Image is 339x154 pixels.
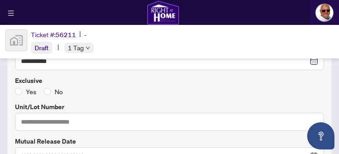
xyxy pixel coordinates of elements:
span: 56211 [56,31,76,39]
span: menu [8,10,14,16]
span: 1 Tag [68,43,84,53]
span: Yes [22,87,40,96]
span: No [51,87,66,96]
span: down [86,46,90,50]
label: Unit/Lot Number [15,102,324,112]
img: Profile Icon [316,4,333,21]
span: Draft [35,44,49,52]
button: Open asap [307,122,334,149]
label: Exclusive [15,76,324,86]
span: - [84,30,86,40]
img: svg%3e [6,30,27,51]
label: Mutual Release Date [15,136,324,146]
div: Ticket #: [31,29,76,40]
